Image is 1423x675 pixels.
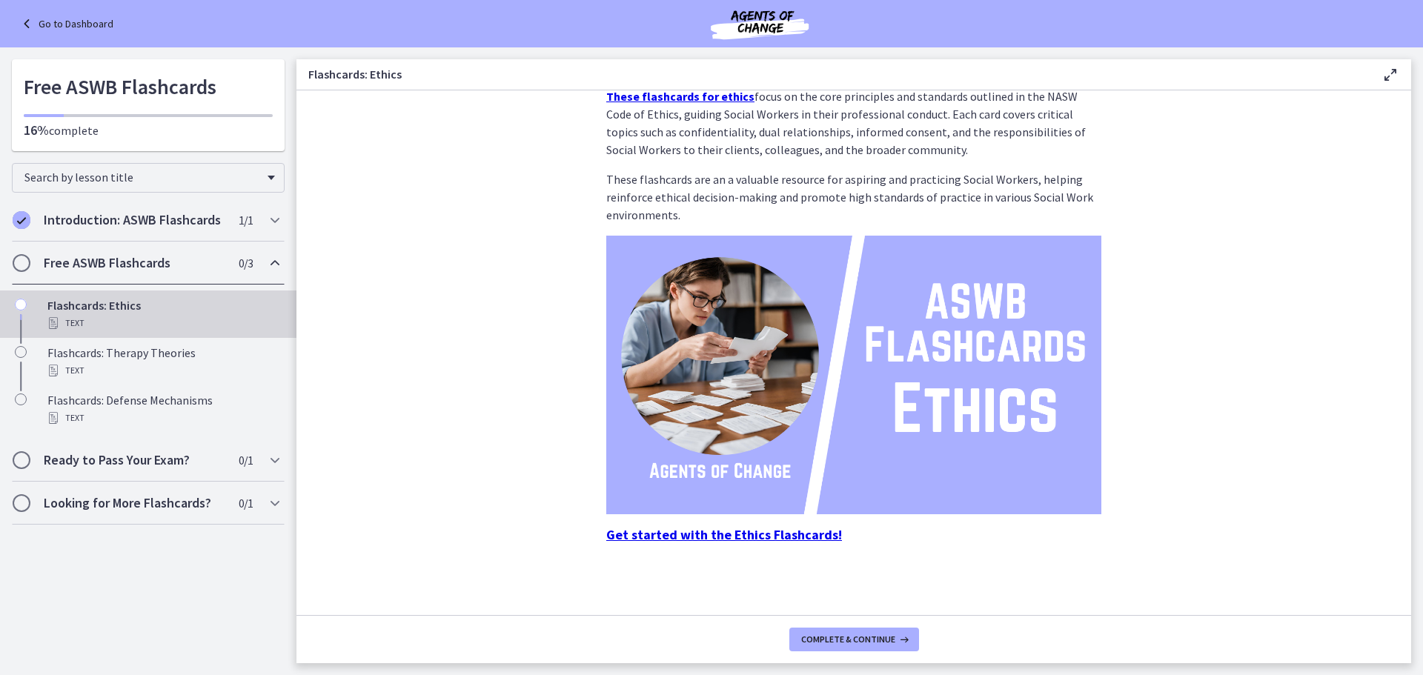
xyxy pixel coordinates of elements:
[13,211,30,229] i: Completed
[606,87,1101,159] p: focus on the core principles and standards outlined in the NASW Code of Ethics, guiding Social Wo...
[47,362,279,379] div: Text
[606,528,842,542] a: Get started with the Ethics Flashcards!
[24,122,49,139] span: 16%
[24,170,260,184] span: Search by lesson title
[47,409,279,427] div: Text
[606,236,1101,514] img: ASWB_Flashcards_Ethics.png
[44,254,225,272] h2: Free ASWB Flashcards
[44,494,225,512] h2: Looking for More Flashcards?
[239,254,253,272] span: 0 / 3
[789,628,919,651] button: Complete & continue
[47,296,279,332] div: Flashcards: Ethics
[606,170,1101,224] p: These flashcards are an a valuable resource for aspiring and practicing Social Workers, helping r...
[239,451,253,469] span: 0 / 1
[24,122,273,139] p: complete
[308,65,1358,83] h3: Flashcards: Ethics
[47,391,279,427] div: Flashcards: Defense Mechanisms
[239,211,253,229] span: 1 / 1
[801,634,895,645] span: Complete & continue
[671,6,849,41] img: Agents of Change
[44,211,225,229] h2: Introduction: ASWB Flashcards
[44,451,225,469] h2: Ready to Pass Your Exam?
[24,71,273,102] h1: Free ASWB Flashcards
[239,494,253,512] span: 0 / 1
[606,89,754,104] a: These flashcards for ethics
[12,163,285,193] div: Search by lesson title
[18,15,113,33] a: Go to Dashboard
[47,344,279,379] div: Flashcards: Therapy Theories
[47,314,279,332] div: Text
[606,526,842,543] strong: Get started with the Ethics Flashcards!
